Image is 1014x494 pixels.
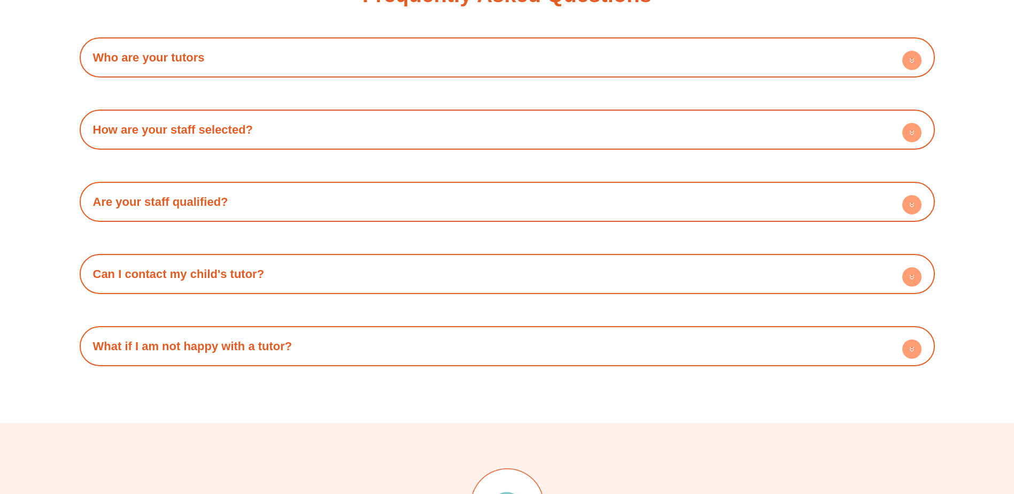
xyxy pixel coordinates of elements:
h4: Are your staff qualified? [85,187,930,217]
a: Are your staff qualified? [93,195,228,209]
h4: Can I contact my child's tutor? [85,259,930,289]
h4: What if I am not happy with a tutor? [85,331,930,361]
a: How are your staff selected? [93,123,253,136]
h4: How are your staff selected? [85,115,930,144]
a: Can I contact my child's tutor? [93,267,265,281]
h4: Who are your tutors [85,43,930,72]
a: What if I am not happy with a tutor? [93,339,292,353]
iframe: Chat Widget [836,373,1014,494]
a: Who are your tutors [93,51,205,64]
